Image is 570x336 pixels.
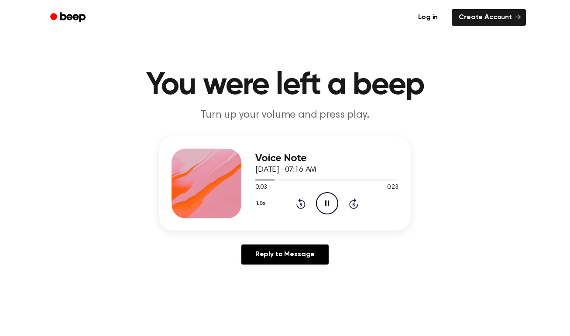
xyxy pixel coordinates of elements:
[255,166,316,174] span: [DATE] · 07:16 AM
[255,196,268,211] button: 1.0x
[387,183,398,192] span: 0:23
[241,244,329,265] a: Reply to Message
[255,153,398,164] h3: Voice Note
[452,9,526,26] a: Create Account
[255,183,267,192] span: 0:03
[117,108,453,122] p: Turn up your volume and press play.
[44,9,93,26] a: Beep
[62,70,508,101] h1: You were left a beep
[409,7,446,27] a: Log in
